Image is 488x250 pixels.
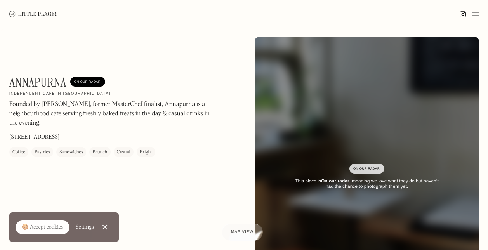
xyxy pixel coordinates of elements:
[140,149,152,156] div: Bright
[76,224,94,230] div: Settings
[12,149,25,156] div: Coffee
[97,219,113,235] a: Close Cookie Popup
[9,75,66,90] h1: Annapurna
[9,92,111,97] h2: Independent cafe in [GEOGRAPHIC_DATA]
[231,230,254,234] span: Map view
[9,134,59,142] p: [STREET_ADDRESS]
[291,178,443,189] div: This place is , meaning we love what they do but haven’t had the chance to photograph them yet.
[9,100,219,128] p: Founded by [PERSON_NAME], former MasterChef finalist, Annapurna is a neighbourhood cafe serving f...
[92,149,107,156] div: Brunch
[74,78,101,86] div: On Our Radar
[35,149,50,156] div: Pastries
[59,149,83,156] div: Sandwiches
[76,219,94,236] a: Settings
[353,165,380,173] div: On Our Radar
[22,224,63,231] div: 🍪 Accept cookies
[222,224,263,241] a: Map view
[117,149,130,156] div: Casual
[16,220,69,234] a: 🍪 Accept cookies
[321,178,349,184] strong: On our radar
